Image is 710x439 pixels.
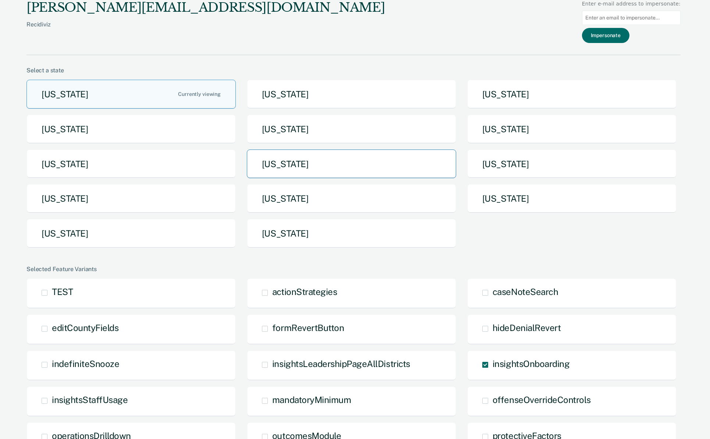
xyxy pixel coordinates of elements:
button: [US_STATE] [247,150,456,179]
span: hideDenialRevert [493,323,561,333]
button: [US_STATE] [467,184,677,213]
span: mandatoryMinimum [272,395,351,405]
button: [US_STATE] [247,80,456,109]
button: [US_STATE] [247,219,456,248]
span: insightsLeadershipPageAllDistricts [272,359,410,369]
span: insightsOnboarding [493,359,569,369]
button: [US_STATE] [26,219,236,248]
span: TEST [52,287,73,297]
span: actionStrategies [272,287,337,297]
button: [US_STATE] [26,150,236,179]
div: Selected Feature Variants [26,266,681,273]
div: Recidiviz [26,21,385,40]
button: Impersonate [582,28,629,43]
button: [US_STATE] [26,115,236,144]
span: caseNoteSearch [493,287,558,297]
button: [US_STATE] [26,184,236,213]
button: [US_STATE] [247,115,456,144]
input: Enter an email to impersonate... [582,11,681,25]
button: [US_STATE] [467,150,677,179]
button: [US_STATE] [26,80,236,109]
button: [US_STATE] [467,80,677,109]
span: formRevertButton [272,323,344,333]
div: Select a state [26,67,681,74]
span: indefiniteSnooze [52,359,119,369]
button: [US_STATE] [467,115,677,144]
button: [US_STATE] [247,184,456,213]
span: editCountyFields [52,323,118,333]
span: insightsStaffUsage [52,395,128,405]
span: offenseOverrideControls [493,395,591,405]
